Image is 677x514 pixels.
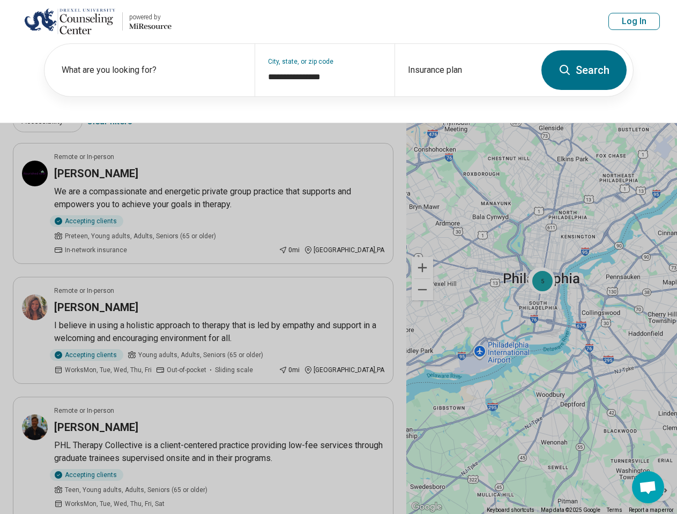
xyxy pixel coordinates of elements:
button: Search [541,50,627,90]
a: Open chat [632,471,664,503]
button: Log In [608,13,660,30]
a: Drexel Universitypowered by [17,9,172,34]
label: What are you looking for? [62,64,242,77]
div: powered by [129,12,172,22]
img: Drexel University [24,9,116,34]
